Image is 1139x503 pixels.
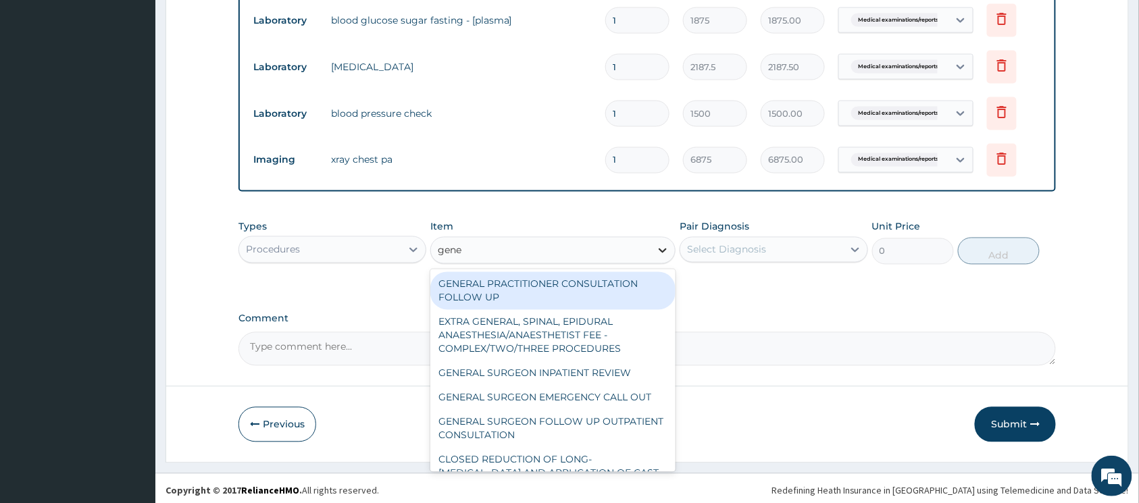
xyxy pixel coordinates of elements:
[166,485,302,497] strong: Copyright © 2017 .
[430,386,676,410] div: GENERAL SURGEON EMERGENCY CALL OUT
[687,243,766,257] div: Select Diagnosis
[851,153,953,167] span: Medical examinations/reports s...
[247,8,324,33] td: Laboratory
[7,348,257,396] textarea: Type your message and hit 'Enter'
[324,147,599,174] td: xray chest pa
[430,361,676,386] div: GENERAL SURGEON INPATIENT REVIEW
[324,100,599,127] td: blood pressure check
[238,313,1056,325] label: Comment
[247,148,324,173] td: Imaging
[430,272,676,310] div: GENERAL PRACTITIONER CONSULTATION FOLLOW UP
[70,76,227,93] div: Chat with us now
[430,410,676,448] div: GENERAL SURGEON FOLLOW UP OUTPATIENT CONSULTATION
[430,310,676,361] div: EXTRA GENERAL, SPINAL, EPIDURAL ANAESTHESIA/ANAESTHETIST FEE - COMPLEX/TWO/THREE PROCEDURES
[222,7,254,39] div: Minimize live chat window
[975,407,1056,442] button: Submit
[25,68,55,101] img: d_794563401_company_1708531726252_794563401
[851,60,953,74] span: Medical examinations/reports s...
[958,238,1040,265] button: Add
[78,160,186,296] span: We're online!
[324,53,599,80] td: [MEDICAL_DATA]
[247,101,324,126] td: Laboratory
[430,220,453,234] label: Item
[872,220,921,234] label: Unit Price
[238,407,316,442] button: Previous
[238,221,267,233] label: Types
[246,243,300,257] div: Procedures
[430,448,676,499] div: CLOSED REDUCTION OF LONG-[MEDICAL_DATA] AND APPLICATION OF CAST UNDER [MEDICAL_DATA] (ALL-INCLUSIVE)
[324,7,599,34] td: blood glucose sugar fasting - [plasma]
[851,14,953,27] span: Medical examinations/reports s...
[241,485,299,497] a: RelianceHMO
[851,107,953,120] span: Medical examinations/reports s...
[771,484,1129,498] div: Redefining Heath Insurance in [GEOGRAPHIC_DATA] using Telemedicine and Data Science!
[247,55,324,80] td: Laboratory
[680,220,749,234] label: Pair Diagnosis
